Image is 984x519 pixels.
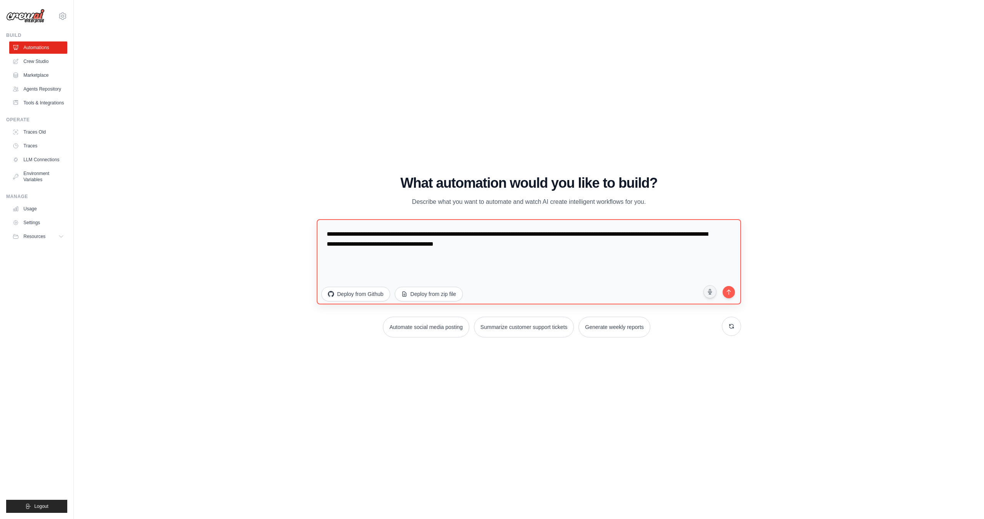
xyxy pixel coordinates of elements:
span: Logout [34,503,48,509]
a: Crew Studio [9,55,67,68]
a: Usage [9,203,67,215]
button: Automate social media posting [383,317,469,337]
h1: What automation would you like to build? [317,175,741,191]
button: Deploy from zip file [395,287,463,301]
a: Settings [9,217,67,229]
div: Operate [6,117,67,123]
a: LLM Connections [9,154,67,166]
a: Agents Repository [9,83,67,95]
a: Automations [9,41,67,54]
div: Manage [6,193,67,200]
a: Environment Variables [9,167,67,186]
a: Marketplace [9,69,67,81]
button: Deploy from Github [321,287,390,301]
a: Traces Old [9,126,67,138]
span: Resources [23,233,45,240]
div: Build [6,32,67,38]
button: Logout [6,500,67,513]
button: Generate weekly reports [578,317,650,337]
a: Tools & Integrations [9,97,67,109]
iframe: Chat Widget [946,482,984,519]
button: Resources [9,230,67,243]
img: Logo [6,9,45,23]
a: Traces [9,140,67,152]
p: Describe what you want to automate and watch AI create intelligent workflows for you. [400,197,658,207]
button: Summarize customer support tickets [474,317,574,337]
